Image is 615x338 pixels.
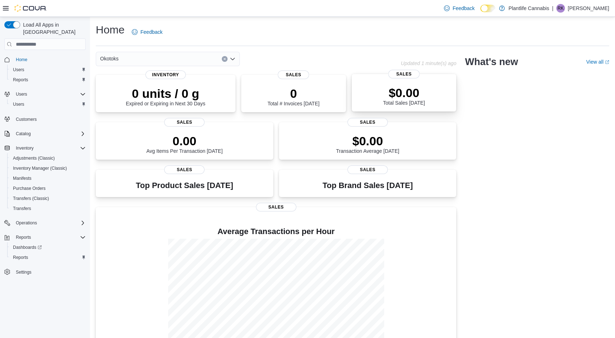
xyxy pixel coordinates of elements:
[13,196,49,201] span: Transfers (Classic)
[1,218,89,228] button: Operations
[10,243,86,252] span: Dashboards
[10,253,31,262] a: Reports
[10,65,86,74] span: Users
[7,65,89,75] button: Users
[96,23,125,37] h1: Home
[441,1,477,15] a: Feedback
[10,174,86,183] span: Manifests
[10,194,52,203] a: Transfers (Classic)
[7,252,89,262] button: Reports
[336,134,399,154] div: Transaction Average [DATE]
[1,89,89,99] button: Users
[401,60,456,66] p: Updated 1 minute(s) ago
[10,164,86,173] span: Inventory Manager (Classic)
[16,269,31,275] span: Settings
[13,90,86,99] span: Users
[20,21,86,36] span: Load All Apps in [GEOGRAPHIC_DATA]
[13,186,46,191] span: Purchase Orders
[100,54,118,63] span: Okotoks
[10,164,70,173] a: Inventory Manager (Classic)
[556,4,565,13] div: Roderick King
[586,59,609,65] a: View allExternal link
[256,203,296,211] span: Sales
[1,129,89,139] button: Catalog
[10,154,58,163] a: Adjustments (Classic)
[13,101,24,107] span: Users
[10,76,31,84] a: Reports
[126,86,205,101] p: 0 units / 0 g
[10,154,86,163] span: Adjustments (Classic)
[7,163,89,173] button: Inventory Manager (Classic)
[13,55,30,64] a: Home
[10,76,86,84] span: Reports
[7,99,89,109] button: Users
[102,227,450,236] h4: Average Transactions per Hour
[136,181,233,190] h3: Top Product Sales [DATE]
[10,184,86,193] span: Purchase Orders
[10,204,34,213] a: Transfers
[1,232,89,242] button: Reports
[10,253,86,262] span: Reports
[13,233,86,242] span: Reports
[13,268,34,277] a: Settings
[13,155,55,161] span: Adjustments (Classic)
[16,91,27,97] span: Users
[10,100,86,109] span: Users
[13,77,28,83] span: Reports
[16,234,31,240] span: Reports
[383,86,425,100] p: $0.00
[10,100,27,109] a: Users
[145,70,186,79] span: Inventory
[10,184,49,193] a: Purchase Orders
[7,242,89,252] a: Dashboards
[4,51,86,296] nav: Complex example
[13,219,40,227] button: Operations
[453,5,475,12] span: Feedback
[7,153,89,163] button: Adjustments (Classic)
[480,12,481,13] span: Dark Mode
[164,118,205,127] span: Sales
[7,193,89,204] button: Transfers (Classic)
[13,245,42,250] span: Dashboards
[465,56,518,68] h2: What's new
[13,268,86,277] span: Settings
[10,194,86,203] span: Transfers (Classic)
[230,56,235,62] button: Open list of options
[605,60,609,64] svg: External link
[1,267,89,277] button: Settings
[13,114,86,123] span: Customers
[13,129,33,138] button: Catalog
[164,165,205,174] span: Sales
[1,114,89,124] button: Customers
[14,5,47,12] img: Cova
[13,67,24,73] span: Users
[13,219,86,227] span: Operations
[222,56,228,62] button: Clear input
[13,90,30,99] button: Users
[13,165,67,171] span: Inventory Manager (Classic)
[10,65,27,74] a: Users
[552,4,553,13] p: |
[129,25,165,39] a: Feedback
[347,165,388,174] span: Sales
[7,75,89,85] button: Reports
[146,134,223,154] div: Avg Items Per Transaction [DATE]
[13,115,40,124] a: Customers
[16,57,27,63] span: Home
[1,143,89,153] button: Inventory
[388,70,419,78] span: Sales
[146,134,223,148] p: 0.00
[10,174,34,183] a: Manifests
[13,233,34,242] button: Reports
[508,4,549,13] p: Plantlife Cannabis
[268,86,319,106] div: Total # Invoices [DATE]
[268,86,319,101] p: 0
[7,204,89,214] button: Transfers
[16,117,37,122] span: Customers
[13,129,86,138] span: Catalog
[16,145,33,151] span: Inventory
[568,4,609,13] p: [PERSON_NAME]
[7,173,89,183] button: Manifests
[10,204,86,213] span: Transfers
[347,118,388,127] span: Sales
